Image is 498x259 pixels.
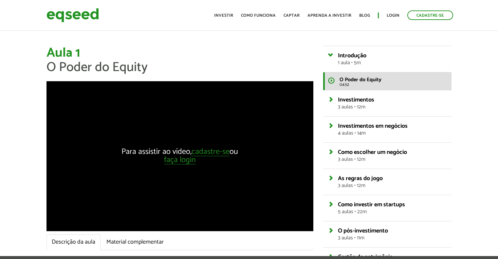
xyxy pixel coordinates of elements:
[387,13,399,18] a: Login
[338,228,447,241] a: O pós-investimento3 aulas • 11m
[46,42,80,64] span: Aula 1
[359,13,370,18] a: Blog
[338,121,408,131] span: Investimentos em negócios
[338,235,447,241] span: 3 aulas • 11m
[338,183,447,188] span: 3 aulas • 12m
[338,149,447,162] a: Como escolher um negócio3 aulas • 12m
[338,200,405,210] span: Como investir em startups
[241,13,276,18] a: Como funciona
[338,131,447,136] span: 4 aulas • 14m
[46,7,99,24] img: EqSeed
[164,156,196,164] a: faça login
[101,234,169,250] a: Material complementar
[338,123,447,136] a: Investimentos em negócios4 aulas • 14m
[46,234,101,250] a: Descrição da aula
[340,75,381,84] span: O Poder do Equity
[338,174,383,183] span: As regras do jogo
[284,13,300,18] a: Captar
[323,72,452,90] a: O Poder do Equity 04:52
[338,176,447,188] a: As regras do jogo3 aulas • 12m
[338,60,447,65] span: 1 aula • 5m
[340,83,447,87] span: 04:52
[338,51,366,61] span: Introdução
[338,209,447,214] span: 5 aulas • 22m
[192,148,230,156] a: cadastre-se
[338,97,447,110] a: Investimentos3 aulas • 12m
[338,157,447,162] span: 3 aulas • 12m
[407,10,453,20] a: Cadastre-se
[338,147,407,157] span: Como escolher um negócio
[338,104,447,110] span: 3 aulas • 12m
[113,148,247,164] div: Para assistir ao vídeo, ou
[214,13,233,18] a: Investir
[338,95,374,105] span: Investimentos
[46,57,148,78] span: O Poder do Equity
[338,226,388,236] span: O pós-investimento
[338,53,447,65] a: Introdução1 aula • 5m
[307,13,351,18] a: Aprenda a investir
[338,202,447,214] a: Como investir em startups5 aulas • 22m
